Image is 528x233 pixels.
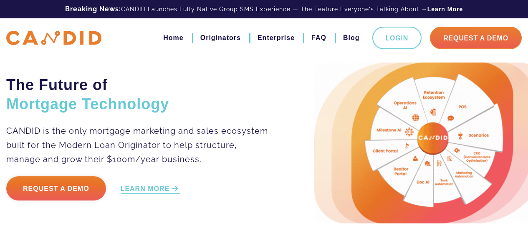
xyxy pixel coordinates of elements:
[163,31,183,45] a: Home
[6,124,273,166] p: CANDID is the only mortgage marketing and sales ecosystem built for the Modern Loan Originator to...
[6,75,273,114] h2: The Future of
[200,31,241,45] a: Originators
[6,176,106,200] a: Request a Demo
[65,5,121,13] b: Breaking News:
[6,31,101,45] img: CANDID APP
[372,27,422,49] a: Login
[6,95,169,113] span: Mortgage Technology
[343,31,360,45] a: Blog
[121,184,180,194] a: LEARN MORE
[311,31,326,45] a: FAQ
[258,31,295,45] a: Enterprise
[430,27,522,49] a: Request A Demo
[427,5,463,13] a: Learn More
